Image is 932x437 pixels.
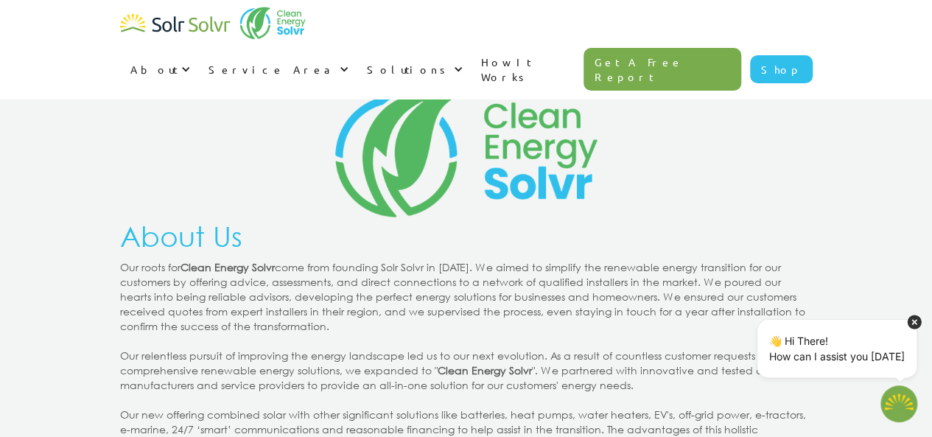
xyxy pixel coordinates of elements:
[471,40,584,99] a: How It Works
[198,47,357,91] div: Service Area
[120,220,813,253] h1: About Us
[880,385,917,422] button: Open chatbot widget
[367,62,450,77] div: Solutions
[750,55,813,83] a: Shop
[181,260,275,274] strong: Clean Energy Solvr
[880,385,917,422] img: 1702586718.png
[438,363,532,377] strong: Clean Energy Solvr
[584,48,741,91] a: Get A Free Report
[120,47,198,91] div: About
[769,333,905,364] p: 👋 Hi There! How can I assist you [DATE]
[209,62,336,77] div: Service Area
[357,47,471,91] div: Solutions
[130,62,178,77] div: About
